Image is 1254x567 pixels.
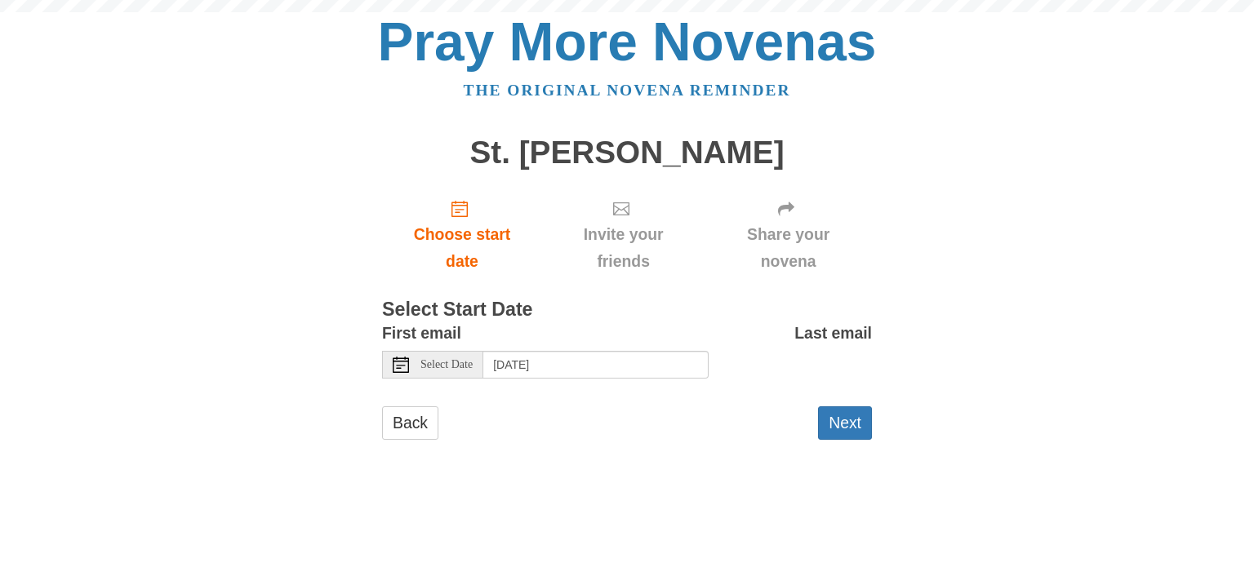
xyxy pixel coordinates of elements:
[382,135,872,171] h1: St. [PERSON_NAME]
[721,221,856,275] span: Share your novena
[382,320,461,347] label: First email
[382,406,438,440] a: Back
[420,359,473,370] span: Select Date
[378,11,877,72] a: Pray More Novenas
[558,221,688,275] span: Invite your friends
[818,406,872,440] button: Next
[542,186,705,283] div: Click "Next" to confirm your start date first.
[794,320,872,347] label: Last email
[382,186,542,283] a: Choose start date
[705,186,872,283] div: Click "Next" to confirm your start date first.
[382,299,872,321] h3: Select Start Date
[398,221,526,275] span: Choose start date
[464,82,791,99] a: The original novena reminder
